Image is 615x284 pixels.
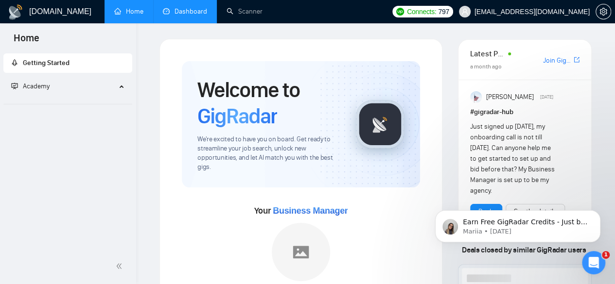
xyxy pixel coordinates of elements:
[396,8,404,16] img: upwork-logo.png
[574,56,580,64] span: export
[6,31,47,51] span: Home
[114,7,143,16] a: homeHome
[602,251,610,259] span: 1
[543,55,572,66] a: Join GigRadar Slack Community
[272,223,330,281] img: placeholder.png
[596,4,611,19] button: setting
[254,205,348,216] span: Your
[470,91,482,103] img: Anisuzzaman Khan
[356,100,404,149] img: gigradar-logo.png
[23,82,50,90] span: Academy
[407,6,436,17] span: Connects:
[3,53,132,73] li: Getting Started
[197,135,340,172] span: We're excited to have you on board. Get ready to streamline your job search, unlock new opportuni...
[227,7,263,16] a: searchScanner
[574,55,580,65] a: export
[11,82,50,90] span: Academy
[197,77,340,129] h1: Welcome to
[163,7,207,16] a: dashboardDashboard
[470,107,580,117] h1: # gigradar-hub
[596,8,611,16] span: setting
[273,206,348,216] span: Business Manager
[421,190,615,258] iframe: Intercom notifications message
[438,6,449,17] span: 797
[461,8,468,15] span: user
[470,48,505,60] span: Latest Posts from the GigRadar Community
[197,103,277,129] span: GigRadar
[11,83,18,89] span: fund-projection-screen
[8,4,23,20] img: logo
[486,92,534,102] span: [PERSON_NAME]
[540,93,553,101] span: [DATE]
[116,261,125,271] span: double-left
[470,121,558,196] div: Just signed up [DATE], my onboarding call is not till [DATE]. Can anyone help me to get started t...
[582,251,605,274] iframe: Intercom live chat
[470,63,502,70] span: a month ago
[23,59,70,67] span: Getting Started
[596,8,611,16] a: setting
[3,100,132,106] li: Academy Homepage
[11,59,18,66] span: rocket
